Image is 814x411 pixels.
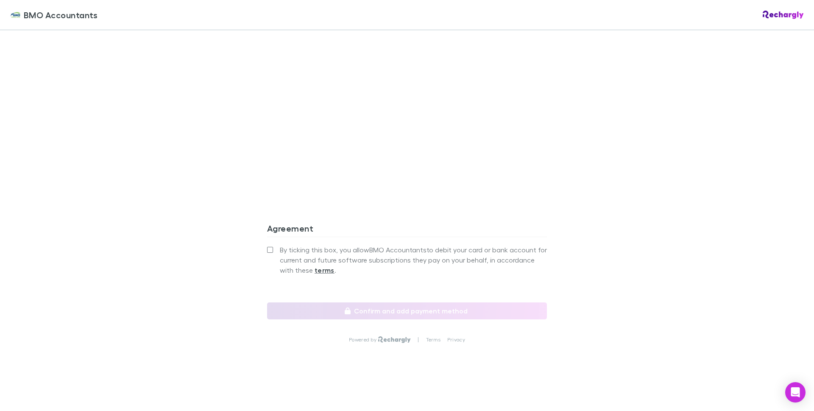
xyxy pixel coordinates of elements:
[24,8,98,21] span: BMO Accountants
[280,245,547,275] span: By ticking this box, you allow BMO Accountants to debit your card or bank account for current and...
[418,336,419,343] p: |
[315,266,335,274] strong: terms
[267,223,547,237] h3: Agreement
[447,336,465,343] a: Privacy
[267,302,547,319] button: Confirm and add payment method
[378,336,411,343] img: Rechargly Logo
[763,11,804,19] img: Rechargly Logo
[10,10,20,20] img: BMO Accountants's Logo
[349,336,378,343] p: Powered by
[785,382,806,403] div: Open Intercom Messenger
[426,336,440,343] a: Terms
